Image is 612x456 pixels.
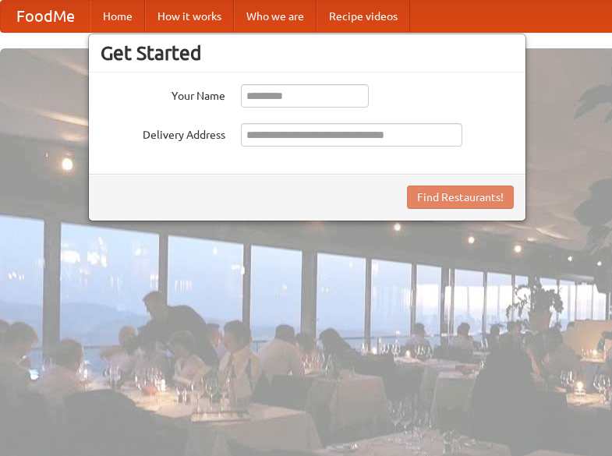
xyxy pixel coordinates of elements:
[101,84,225,104] label: Your Name
[234,1,317,32] a: Who we are
[101,41,514,65] h3: Get Started
[317,1,410,32] a: Recipe videos
[101,123,225,143] label: Delivery Address
[407,186,514,209] button: Find Restaurants!
[145,1,234,32] a: How it works
[1,1,90,32] a: FoodMe
[90,1,145,32] a: Home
